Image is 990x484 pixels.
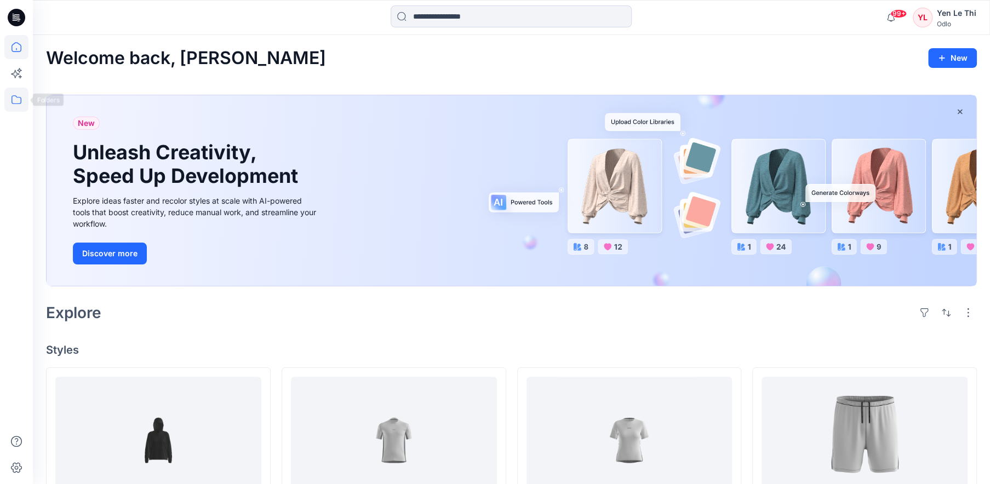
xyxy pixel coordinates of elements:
h4: Styles [46,343,977,356]
div: Explore ideas faster and recolor styles at scale with AI-powered tools that boost creativity, red... [73,195,319,229]
div: YL [913,8,932,27]
button: New [928,48,977,68]
h1: Unleash Creativity, Speed Up Development [73,141,303,188]
span: New [78,117,95,130]
a: Discover more [73,243,319,264]
div: Yen Le Thi [937,7,976,20]
div: Odlo [937,20,976,28]
h2: Explore [46,304,101,321]
h2: Welcome back, [PERSON_NAME] [46,48,326,68]
button: Discover more [73,243,147,264]
span: 99+ [890,9,907,18]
